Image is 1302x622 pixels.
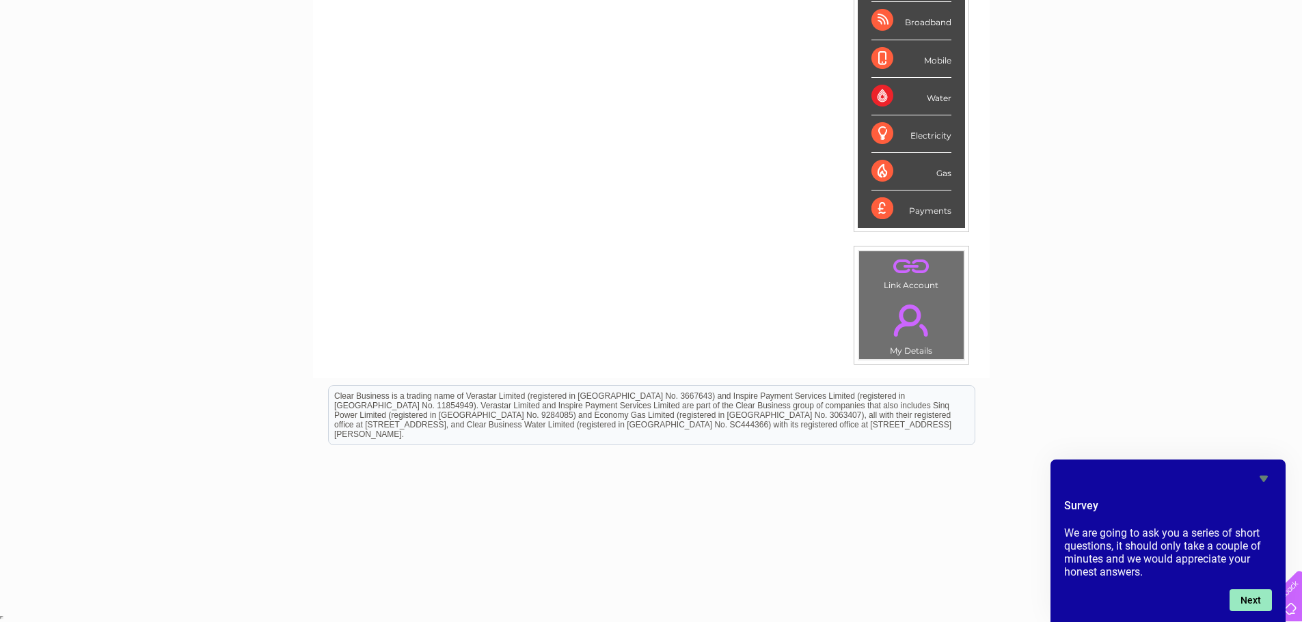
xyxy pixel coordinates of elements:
[871,40,951,78] div: Mobile
[871,78,951,115] div: Water
[1061,58,1087,68] a: Water
[871,190,951,227] div: Payments
[863,296,960,344] a: .
[1096,58,1126,68] a: Energy
[871,2,951,40] div: Broadband
[1064,526,1272,578] p: We are going to ask you a series of short questions, it should only take a couple of minutes and ...
[863,255,960,279] a: .
[46,36,116,77] img: logo.png
[1134,58,1175,68] a: Telecoms
[1183,58,1203,68] a: Blog
[1211,58,1245,68] a: Contact
[1044,7,1139,24] a: 0333 014 3131
[1064,470,1272,611] div: Survey
[871,153,951,190] div: Gas
[1257,58,1289,68] a: Log out
[871,115,951,153] div: Electricity
[1230,589,1272,611] button: Next question
[858,293,964,360] td: My Details
[1064,498,1272,521] h2: Survey
[1256,470,1272,487] button: Hide survey
[329,8,975,66] div: Clear Business is a trading name of Verastar Limited (registered in [GEOGRAPHIC_DATA] No. 3667643...
[858,251,964,294] td: Link Account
